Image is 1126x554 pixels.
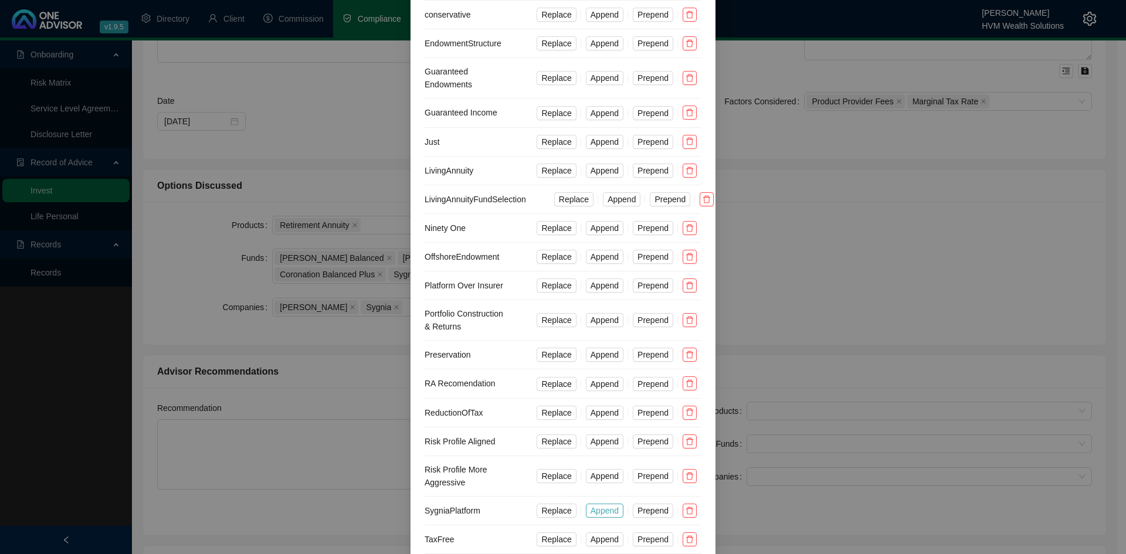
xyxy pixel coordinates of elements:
[586,278,623,293] button: Append
[637,406,669,419] span: Prepend
[591,435,619,448] span: Append
[591,406,619,419] span: Append
[537,313,576,327] button: Replace
[686,507,694,515] span: delete
[541,314,571,327] span: Replace
[633,164,673,178] button: Prepend
[541,378,571,390] span: Replace
[686,74,694,82] span: delete
[537,348,576,362] button: Replace
[637,107,669,120] span: Prepend
[425,497,701,525] li: SygniaPlatform
[686,437,694,446] span: delete
[586,164,623,178] button: Append
[586,377,623,391] button: Append
[586,221,623,235] button: Append
[686,253,694,261] span: delete
[633,36,673,50] button: Prepend
[637,135,669,148] span: Prepend
[537,135,576,149] button: Replace
[686,379,694,388] span: delete
[637,533,669,546] span: Prepend
[591,37,619,50] span: Append
[637,314,669,327] span: Prepend
[541,348,571,361] span: Replace
[541,37,571,50] span: Replace
[633,469,673,483] button: Prepend
[591,222,619,234] span: Append
[586,36,623,50] button: Append
[591,348,619,361] span: Append
[686,39,694,47] span: delete
[686,166,694,175] span: delete
[608,193,636,206] span: Append
[537,469,576,483] button: Replace
[637,164,669,177] span: Prepend
[537,434,576,448] button: Replace
[537,278,576,293] button: Replace
[537,406,576,420] button: Replace
[425,157,701,185] li: LivingAnnuity
[633,8,673,22] button: Prepend
[633,278,673,293] button: Prepend
[591,504,619,517] span: Append
[637,378,669,390] span: Prepend
[591,470,619,482] span: Append
[586,434,623,448] button: Append
[591,72,619,84] span: Append
[586,71,623,85] button: Append
[425,271,701,300] li: Platform Over Insurer
[541,135,571,148] span: Replace
[541,504,571,517] span: Replace
[425,456,701,497] li: Risk Profile More Aggressive
[686,316,694,324] span: delete
[541,406,571,419] span: Replace
[591,378,619,390] span: Append
[633,135,673,149] button: Prepend
[591,250,619,263] span: Append
[586,250,623,264] button: Append
[633,434,673,448] button: Prepend
[633,348,673,362] button: Prepend
[591,533,619,546] span: Append
[559,193,589,206] span: Replace
[586,348,623,362] button: Append
[686,281,694,290] span: delete
[425,369,701,398] li: RA Recomendation
[586,106,623,120] button: Append
[686,137,694,145] span: delete
[654,193,686,206] span: Prepend
[591,279,619,292] span: Append
[633,250,673,264] button: Prepend
[637,470,669,482] span: Prepend
[637,435,669,448] span: Prepend
[537,504,576,518] button: Replace
[586,8,623,22] button: Append
[425,243,701,271] li: OffshoreEndowment
[591,314,619,327] span: Append
[586,313,623,327] button: Append
[554,192,593,206] button: Replace
[425,185,701,214] li: LivingAnnuityFundSelection
[425,525,701,554] li: TaxFree
[541,470,571,482] span: Replace
[541,533,571,546] span: Replace
[637,348,669,361] span: Prepend
[637,279,669,292] span: Prepend
[591,135,619,148] span: Append
[425,214,701,243] li: Ninety One
[637,8,669,21] span: Prepend
[541,72,571,84] span: Replace
[425,58,701,98] li: Guaranteed Endowments
[541,8,571,21] span: Replace
[425,399,701,427] li: ReductionOfTax
[637,222,669,234] span: Prepend
[686,224,694,232] span: delete
[586,469,623,483] button: Append
[686,11,694,19] span: delete
[537,36,576,50] button: Replace
[633,532,673,546] button: Prepend
[686,472,694,480] span: delete
[425,98,701,127] li: Guaranteed Income
[686,408,694,416] span: delete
